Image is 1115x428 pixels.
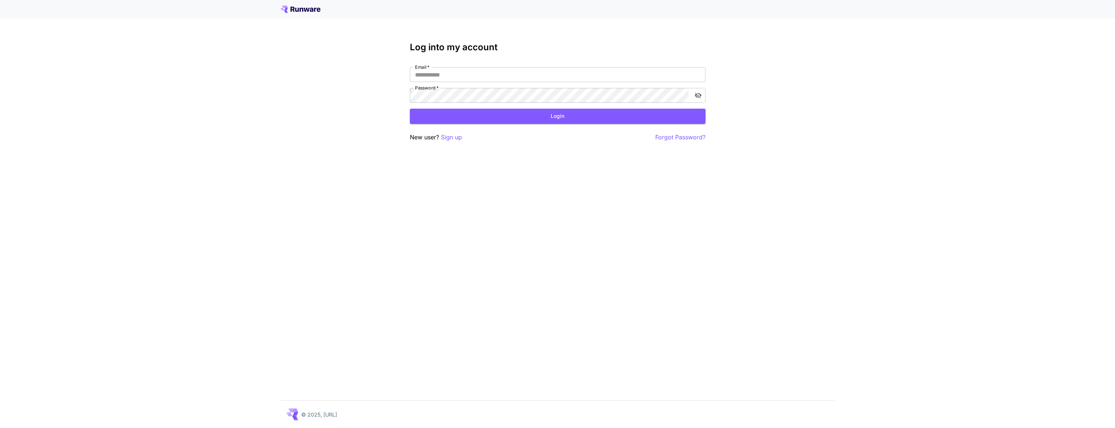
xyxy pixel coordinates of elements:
[415,85,439,91] label: Password
[441,133,462,142] button: Sign up
[415,64,429,70] label: Email
[301,411,337,418] p: © 2025, [URL]
[410,133,462,142] p: New user?
[655,133,706,142] button: Forgot Password?
[691,89,705,102] button: toggle password visibility
[410,42,706,52] h3: Log into my account
[410,109,706,124] button: Login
